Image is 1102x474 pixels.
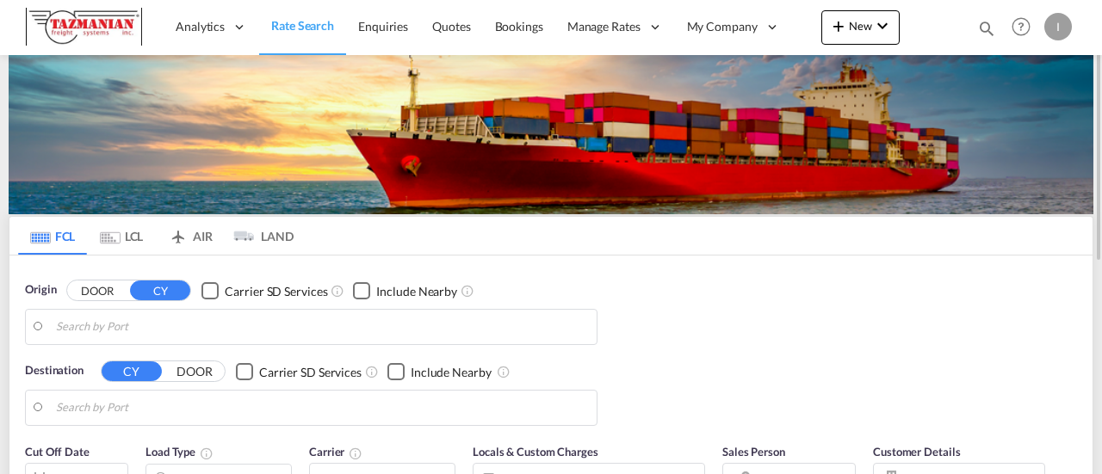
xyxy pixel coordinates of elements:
input: Search by Port [56,395,588,421]
span: Destination [25,362,84,379]
span: Origin [25,281,56,299]
md-checkbox: Checkbox No Ink [353,281,457,299]
img: a292c8e082cb11ee87a80f50be6e15c3.JPG [26,8,142,46]
span: Load Type [145,445,214,459]
div: icon-magnify [977,19,996,45]
md-icon: Unchecked: Ignores neighbouring ports when fetching rates.Checked : Includes neighbouring ports w... [497,365,511,379]
span: Sales Person [722,445,785,459]
md-tab-item: AIR [156,217,225,255]
md-icon: icon-magnify [977,19,996,38]
span: Manage Rates [567,18,641,35]
md-icon: Unchecked: Search for CY (Container Yard) services for all selected carriers.Checked : Search for... [365,365,379,379]
button: DOOR [164,361,225,381]
div: I [1044,13,1072,40]
div: Carrier SD Services [225,283,327,300]
span: Enquiries [358,19,408,34]
md-icon: icon-plus 400-fg [828,15,849,36]
md-tab-item: LAND [225,217,294,255]
span: Bookings [495,19,543,34]
md-tab-item: FCL [18,217,87,255]
div: Include Nearby [411,364,492,381]
md-checkbox: Checkbox No Ink [201,281,327,299]
span: Analytics [176,18,225,35]
span: Rate Search [271,18,334,33]
md-checkbox: Checkbox No Ink [387,362,492,380]
md-icon: The selected Trucker/Carrierwill be displayed in the rate results If the rates are from another f... [349,446,362,460]
span: Locals & Custom Charges [473,445,598,459]
md-icon: Unchecked: Search for CY (Container Yard) services for all selected carriers.Checked : Search for... [331,284,344,298]
button: DOOR [67,280,127,300]
div: Include Nearby [376,283,457,300]
md-tab-item: LCL [87,217,156,255]
button: CY [102,361,162,381]
span: Carrier [309,445,362,459]
span: My Company [687,18,758,35]
div: Help [1006,12,1044,43]
md-icon: Unchecked: Ignores neighbouring ports when fetching rates.Checked : Includes neighbouring ports w... [461,284,474,298]
span: New [828,19,893,33]
span: Cut Off Date [25,445,90,459]
span: Quotes [432,19,470,34]
button: CY [130,280,190,300]
md-icon: icon-airplane [168,226,189,239]
md-icon: icon-chevron-down [872,15,893,36]
md-checkbox: Checkbox No Ink [236,362,362,380]
md-pagination-wrapper: Use the left and right arrow keys to navigate between tabs [18,217,294,255]
span: Help [1006,12,1036,41]
md-icon: icon-information-outline [200,446,214,460]
input: Search by Port [56,314,588,340]
span: Customer Details [873,445,960,459]
img: LCL+%26+FCL+BACKGROUND.png [9,55,1093,214]
div: Carrier SD Services [259,364,362,381]
button: icon-plus 400-fgNewicon-chevron-down [821,10,900,45]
